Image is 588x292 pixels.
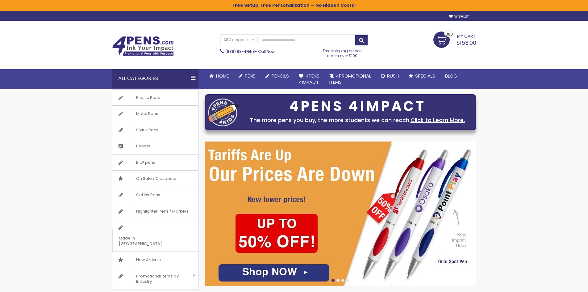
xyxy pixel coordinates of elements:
span: - Call Now! [225,49,276,54]
a: Gel Ink Pens [112,187,198,203]
span: Metal Pens [130,106,164,122]
span: Plastic Pens [130,90,166,106]
a: 4PROMOTIONALITEMS [324,69,376,89]
img: 4Pens Custom Pens and Promotional Products [112,36,174,56]
div: Free shipping on pen orders over $199 [316,46,368,58]
a: 4Pens4impact [294,69,324,89]
a: On Sale / Closeouts [112,171,198,187]
a: Home [205,69,234,83]
span: Bic® pens [130,154,161,171]
a: Pencils [112,138,198,154]
span: Pencils [130,138,156,154]
span: Gel Ink Pens [130,187,166,203]
span: Pencils [272,73,289,79]
div: All Categories [112,69,198,88]
a: Pencils [261,69,294,83]
span: 4Pens 4impact [299,73,319,85]
span: Promotional Items by Industry [130,268,191,290]
a: Stylus Pens [112,122,198,138]
a: (888) 88-4PENS [225,49,255,54]
a: Rush [376,69,404,83]
span: Specials [415,73,435,79]
a: Made in [GEOGRAPHIC_DATA] [112,219,198,252]
span: Stylus Pens [130,122,165,138]
a: Bic® pens [112,154,198,171]
span: Made in [GEOGRAPHIC_DATA] [112,230,183,252]
span: Blog [445,73,457,79]
div: 4PENS 4IMPACT [242,100,473,113]
a: Specials [404,69,440,83]
img: /cheap-promotional-products.html [205,142,476,286]
span: New Arrivals [130,252,167,268]
span: All Categories [223,37,254,42]
div: The more pens you buy, the more students we can reach. [242,116,473,125]
a: Click to Learn More. [411,116,465,124]
span: Pens [245,73,256,79]
span: Home [216,73,229,79]
a: Metal Pens [112,106,198,122]
a: Blog [440,69,462,83]
a: Promotional Items by Industry [112,268,198,290]
a: Wishlist [449,14,470,19]
img: four_pen_logo.png [208,98,239,126]
span: 4PROMOTIONAL ITEMS [329,73,371,85]
a: Highlighter Pens / Markers [112,203,198,219]
span: On Sale / Closeouts [130,171,182,187]
span: Rush [387,73,399,79]
a: All Categories [220,35,257,45]
span: $153.00 [457,39,476,47]
a: New Arrivals [112,252,198,268]
a: $153.00 300 [433,32,476,47]
a: Pens [234,69,261,83]
span: Highlighter Pens / Markers [130,203,195,219]
a: Plastic Pens [112,90,198,106]
span: 300 [445,31,453,37]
